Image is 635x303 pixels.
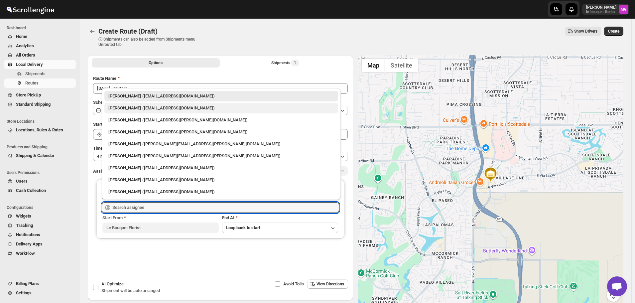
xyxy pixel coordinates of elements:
span: Configurations [7,205,76,210]
span: Dashboard [7,25,76,31]
button: Widgets [4,212,76,221]
span: Create Route (Draft) [98,27,158,35]
span: 4 minutes [97,154,115,159]
span: Analytics [16,43,34,48]
span: Users [16,179,28,184]
button: Show satellite imagery [385,59,418,72]
span: View Directions [317,281,344,287]
span: Shipments [25,71,46,76]
span: Standard Shipping [16,102,51,107]
span: Show Drivers [574,29,597,34]
span: Delivery Apps [16,241,43,246]
button: Shipping & Calendar [4,151,76,160]
button: WorkFlow [4,249,76,258]
button: Routes [88,27,97,36]
span: AI Optimize [101,281,124,286]
li: Ryan Peterson (r100040@gmail.com) [102,185,341,197]
li: Jennifer Gluth (jemfer@cox.net) [102,125,341,137]
span: Notifications [16,232,40,237]
button: Loop back to start [222,223,338,233]
button: Billing Plans [4,279,76,288]
div: Shipments [271,60,299,66]
button: Shipments [4,69,76,78]
span: Billing Plans [16,281,39,286]
div: [PERSON_NAME] ([PERSON_NAME][EMAIL_ADDRESS][PERSON_NAME][DOMAIN_NAME]) [108,153,334,159]
button: Settings [4,288,76,298]
span: Users Permissions [7,170,76,175]
button: Selected Shipments [221,58,349,68]
button: Home [4,32,76,41]
div: [PERSON_NAME] ([EMAIL_ADDRESS][DOMAIN_NAME]) [108,189,334,195]
div: End At [222,215,338,221]
button: Notifications [4,230,76,239]
button: Cash Collection [4,186,76,195]
span: Routes [25,80,39,85]
span: Route Name [93,76,116,81]
img: ScrollEngine [5,1,55,18]
button: All Route Options [92,58,220,68]
span: Scheduled for [93,100,120,105]
button: Create [604,27,623,36]
button: Locations, Rules & Rates [4,125,76,135]
input: Eg: Bengaluru Route [93,83,348,94]
text: MG [621,7,627,12]
button: Analytics [4,41,76,51]
span: Cash Collection [16,188,46,193]
span: Settings [16,290,32,295]
span: Create [608,29,619,34]
span: Shipment will be auto arranged [101,288,160,293]
button: Map camera controls [607,288,620,302]
span: All Orders [16,53,35,58]
li: Olivia Trott (oetrott@gmail.com) [102,101,341,113]
button: Show Drivers [565,27,601,36]
span: Home [16,34,27,39]
button: All Orders [4,51,76,60]
span: Store PickUp [16,92,41,97]
li: Melody Gluth (mgluth@cox.net) [102,113,341,125]
li: Melody Gluth (lebouquetaz@gmail.com) [102,91,341,101]
span: Avoid Tolls [283,281,304,286]
span: Shipping & Calendar [16,153,55,158]
p: ⓘ Shipments can also be added from Shipments menu Unrouted tab [98,37,203,47]
div: [PERSON_NAME] ([EMAIL_ADDRESS][DOMAIN_NAME]) [108,105,334,111]
div: [PERSON_NAME] ([EMAIL_ADDRESS][DOMAIN_NAME]) [108,165,334,171]
span: Melody Gluth [619,5,628,14]
li: John Gluth (johng@ghs.com) [102,161,341,173]
div: Open chat [607,276,627,296]
span: Time Per Stop [93,146,120,151]
button: Delivery Apps [4,239,76,249]
button: Users [4,177,76,186]
div: [PERSON_NAME] ([EMAIL_ADDRESS][DOMAIN_NAME]) [108,93,334,99]
span: WorkFlow [16,251,35,256]
li: Nick Erikson (erikson.nicholas@gmail.com) [102,149,341,161]
button: [DATE]|[DATE] [93,106,348,115]
span: Widgets [16,214,31,219]
div: [PERSON_NAME] ([EMAIL_ADDRESS][DOMAIN_NAME]) [108,177,334,183]
li: Gene Rayborn (gene.rayborn@gmail.com) [102,137,341,149]
button: User menu [582,4,629,15]
div: All Route Options [88,70,353,279]
div: [PERSON_NAME] ([EMAIL_ADDRESS][PERSON_NAME][DOMAIN_NAME]) [108,117,334,123]
div: [PERSON_NAME] ([PERSON_NAME][EMAIL_ADDRESS][PERSON_NAME][DOMAIN_NAME]) [108,141,334,147]
span: Start From [102,215,123,220]
span: Products and Shipping [7,144,76,150]
li: Matt Boone (mattaf1221@gmail.com) [102,173,341,185]
span: Local Delivery [16,62,43,67]
span: Assign to [93,169,111,174]
input: Search assignee [112,202,339,213]
button: Routes [4,78,76,88]
span: Locations, Rules & Rates [16,127,63,132]
span: 1 [294,60,296,66]
button: View Directions [307,279,348,289]
span: Tracking [16,223,33,228]
button: 4 minutes [93,152,348,161]
span: Options [149,60,163,66]
button: Show street map [362,59,385,72]
p: [PERSON_NAME] [586,5,616,10]
button: Tracking [4,221,76,230]
div: [PERSON_NAME] ([EMAIL_ADDRESS][PERSON_NAME][DOMAIN_NAME]) [108,129,334,135]
span: Start Location (Warehouse) [93,122,146,127]
span: Loop back to start [226,225,260,230]
span: Store Locations [7,119,76,124]
p: le-bouquet-florist [586,10,616,14]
